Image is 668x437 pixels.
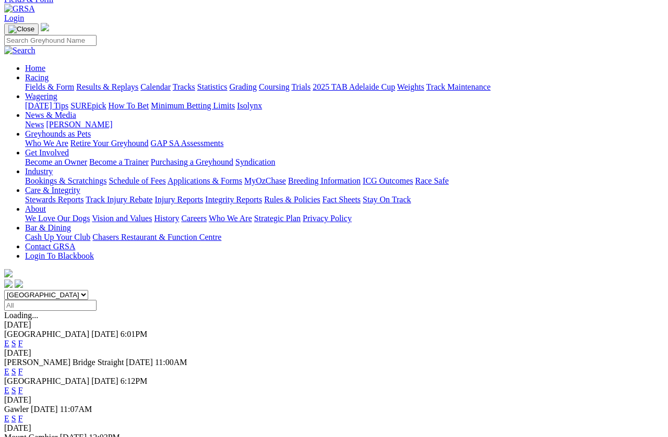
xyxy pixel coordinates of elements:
[237,101,262,110] a: Isolynx
[25,176,664,186] div: Industry
[415,176,448,185] a: Race Safe
[264,195,320,204] a: Rules & Policies
[4,300,97,311] input: Select date
[11,339,16,348] a: S
[4,269,13,277] img: logo-grsa-white.png
[126,358,153,367] span: [DATE]
[363,176,413,185] a: ICG Outcomes
[70,101,106,110] a: SUREpick
[60,405,92,414] span: 11:07AM
[205,195,262,204] a: Integrity Reports
[426,82,491,91] a: Track Maintenance
[18,386,23,395] a: F
[4,46,35,55] img: Search
[18,339,23,348] a: F
[25,139,68,148] a: Who We Are
[244,176,286,185] a: MyOzChase
[197,82,228,91] a: Statistics
[4,367,9,376] a: E
[18,367,23,376] a: F
[15,280,23,288] img: twitter.svg
[25,176,106,185] a: Bookings & Scratchings
[25,204,46,213] a: About
[4,423,664,433] div: [DATE]
[25,242,75,251] a: Contact GRSA
[154,195,203,204] a: Injury Reports
[121,330,148,338] span: 6:01PM
[70,139,149,148] a: Retire Your Greyhound
[109,176,165,185] a: Schedule of Fees
[25,64,45,72] a: Home
[154,214,179,223] a: History
[25,167,53,176] a: Industry
[4,386,9,395] a: E
[151,157,233,166] a: Purchasing a Greyhound
[288,176,361,185] a: Breeding Information
[25,233,90,241] a: Cash Up Your Club
[291,82,311,91] a: Trials
[235,157,275,166] a: Syndication
[303,214,352,223] a: Privacy Policy
[25,73,49,82] a: Racing
[4,339,9,348] a: E
[4,348,664,358] div: [DATE]
[89,157,149,166] a: Become a Trainer
[173,82,195,91] a: Tracks
[323,195,361,204] a: Fact Sheets
[230,82,257,91] a: Grading
[109,101,149,110] a: How To Bet
[25,214,90,223] a: We Love Our Dogs
[4,311,38,320] span: Loading...
[4,395,664,405] div: [DATE]
[4,358,124,367] span: [PERSON_NAME] Bridge Straight
[4,330,89,338] span: [GEOGRAPHIC_DATA]
[121,377,148,385] span: 6:12PM
[25,139,664,148] div: Greyhounds as Pets
[155,358,187,367] span: 11:00AM
[18,414,23,423] a: F
[4,23,39,35] button: Toggle navigation
[92,233,221,241] a: Chasers Restaurant & Function Centre
[76,82,138,91] a: Results & Replays
[259,82,290,91] a: Coursing
[168,176,242,185] a: Applications & Forms
[4,405,29,414] span: Gawler
[91,330,118,338] span: [DATE]
[4,377,89,385] span: [GEOGRAPHIC_DATA]
[25,233,664,242] div: Bar & Dining
[25,111,76,119] a: News & Media
[397,82,424,91] a: Weights
[151,101,235,110] a: Minimum Betting Limits
[4,35,97,46] input: Search
[209,214,252,223] a: Who We Are
[25,101,68,110] a: [DATE] Tips
[25,82,664,92] div: Racing
[140,82,171,91] a: Calendar
[11,414,16,423] a: S
[4,14,24,22] a: Login
[25,214,664,223] div: About
[4,280,13,288] img: facebook.svg
[25,148,69,157] a: Get Involved
[25,195,664,204] div: Care & Integrity
[41,23,49,31] img: logo-grsa-white.png
[25,120,44,129] a: News
[4,4,35,14] img: GRSA
[25,129,91,138] a: Greyhounds as Pets
[363,195,411,204] a: Stay On Track
[92,214,152,223] a: Vision and Values
[25,157,664,167] div: Get Involved
[25,157,87,166] a: Become an Owner
[11,367,16,376] a: S
[25,120,664,129] div: News & Media
[25,186,80,195] a: Care & Integrity
[8,25,34,33] img: Close
[25,82,74,91] a: Fields & Form
[46,120,112,129] a: [PERSON_NAME]
[151,139,224,148] a: GAP SA Assessments
[25,101,664,111] div: Wagering
[25,195,83,204] a: Stewards Reports
[25,92,57,101] a: Wagering
[4,414,9,423] a: E
[31,405,58,414] span: [DATE]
